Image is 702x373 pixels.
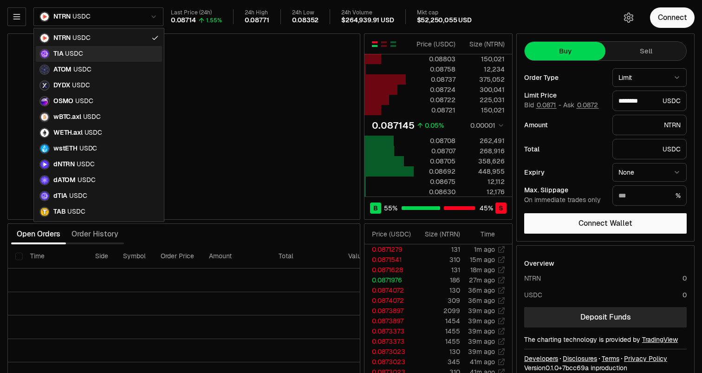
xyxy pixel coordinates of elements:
[40,176,49,184] img: dATOM Logo
[78,176,95,184] span: USDC
[40,160,49,169] img: dNTRN Logo
[79,144,97,153] span: USDC
[53,129,83,137] span: WETH.axl
[53,97,73,105] span: OSMO
[53,34,71,42] span: NTRN
[77,160,94,169] span: USDC
[84,129,102,137] span: USDC
[40,65,49,74] img: ATOM Logo
[69,192,87,200] span: USDC
[65,50,83,58] span: USDC
[53,81,70,90] span: DYDX
[53,113,81,121] span: wBTC.axl
[53,144,78,153] span: wstETH
[53,176,76,184] span: dATOM
[40,113,49,121] img: wBTC.axl Logo
[53,65,71,74] span: ATOM
[40,129,49,137] img: WETH.axl Logo
[40,81,49,90] img: DYDX Logo
[72,81,90,90] span: USDC
[75,97,93,105] span: USDC
[53,160,75,169] span: dNTRN
[67,208,85,216] span: USDC
[53,208,65,216] span: TAB
[40,144,49,153] img: wstETH Logo
[40,97,49,105] img: OSMO Logo
[40,50,49,58] img: TIA Logo
[40,192,49,200] img: dTIA Logo
[53,50,63,58] span: TIA
[83,113,101,121] span: USDC
[73,65,91,74] span: USDC
[40,34,49,42] img: NTRN Logo
[72,34,90,42] span: USDC
[53,192,67,200] span: dTIA
[40,208,49,216] img: TAB Logo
